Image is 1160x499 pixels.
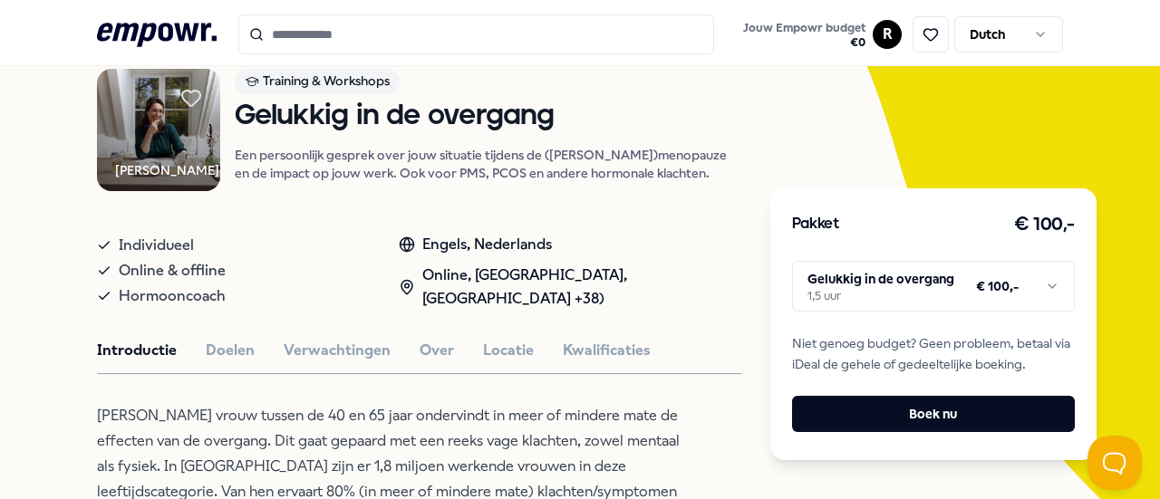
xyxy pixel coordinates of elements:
span: Jouw Empowr budget [743,21,865,35]
p: Een persoonlijk gesprek over jouw situatie tijdens de ([PERSON_NAME])menopauze en de impact op jo... [235,146,741,182]
span: Niet genoeg budget? Geen probleem, betaal via iDeal de gehele of gedeeltelijke boeking. [792,333,1075,374]
button: Over [420,339,454,362]
h3: Pakket [792,213,839,236]
div: [PERSON_NAME] [115,160,219,180]
div: Engels, Nederlands [399,233,741,256]
button: Kwalificaties [563,339,651,362]
span: Individueel [119,233,194,258]
h3: € 100,- [1014,210,1075,239]
span: Online & offline [119,258,226,283]
div: Online, [GEOGRAPHIC_DATA], [GEOGRAPHIC_DATA] +38) [399,264,741,310]
div: Training & Workshops [235,69,400,94]
button: Locatie [483,339,534,362]
button: Introductie [97,339,177,362]
input: Search for products, categories or subcategories [238,14,715,54]
button: Jouw Empowr budget€0 [739,17,869,53]
span: Hormooncoach [119,283,226,309]
button: Verwachtingen [284,339,391,362]
button: R [873,20,902,49]
button: Boek nu [792,396,1075,432]
h1: Gelukkig in de overgang [235,101,741,132]
span: € 0 [743,35,865,50]
a: Training & Workshops [235,69,741,101]
button: Doelen [206,339,255,362]
img: Product Image [97,69,220,192]
iframe: Help Scout Beacon - Open [1087,436,1142,490]
a: Jouw Empowr budget€0 [736,15,873,53]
